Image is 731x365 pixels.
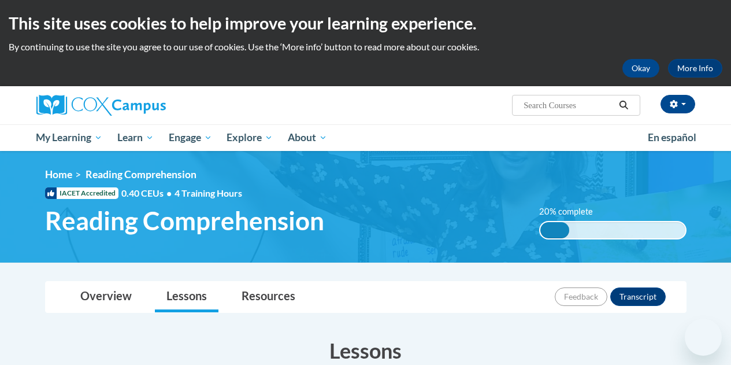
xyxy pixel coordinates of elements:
img: Cox Campus [36,95,166,116]
button: Transcript [610,287,666,306]
span: Reading Comprehension [86,168,196,180]
label: 20% complete [539,205,606,218]
input: Search Courses [522,98,615,112]
span: Reading Comprehension [45,205,324,236]
span: Explore [227,131,273,145]
a: Engage [161,124,220,151]
a: Cox Campus [36,95,244,116]
span: 4 Training Hours [175,187,242,198]
a: En español [640,126,704,150]
button: Account Settings [661,95,695,113]
button: Feedback [555,287,607,306]
span: Learn [117,131,154,145]
div: Main menu [28,124,704,151]
span: Engage [169,131,212,145]
h3: Lessons [45,336,687,365]
h2: This site uses cookies to help improve your learning experience. [9,12,722,35]
a: My Learning [29,124,110,151]
a: Lessons [155,282,218,312]
span: IACET Accredited [45,187,118,199]
div: 20% complete [540,222,569,238]
iframe: Button to launch messaging window [685,319,722,356]
span: My Learning [36,131,102,145]
button: Okay [622,59,659,78]
span: About [288,131,327,145]
a: Learn [110,124,161,151]
p: By continuing to use the site you agree to our use of cookies. Use the ‘More info’ button to read... [9,40,722,53]
a: More Info [668,59,722,78]
a: About [280,124,335,151]
span: En español [648,131,696,143]
a: Overview [69,282,143,312]
a: Explore [219,124,280,151]
button: Search [615,98,632,112]
a: Home [45,168,72,180]
span: • [166,187,172,198]
a: Resources [230,282,307,312]
span: 0.40 CEUs [121,187,175,200]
